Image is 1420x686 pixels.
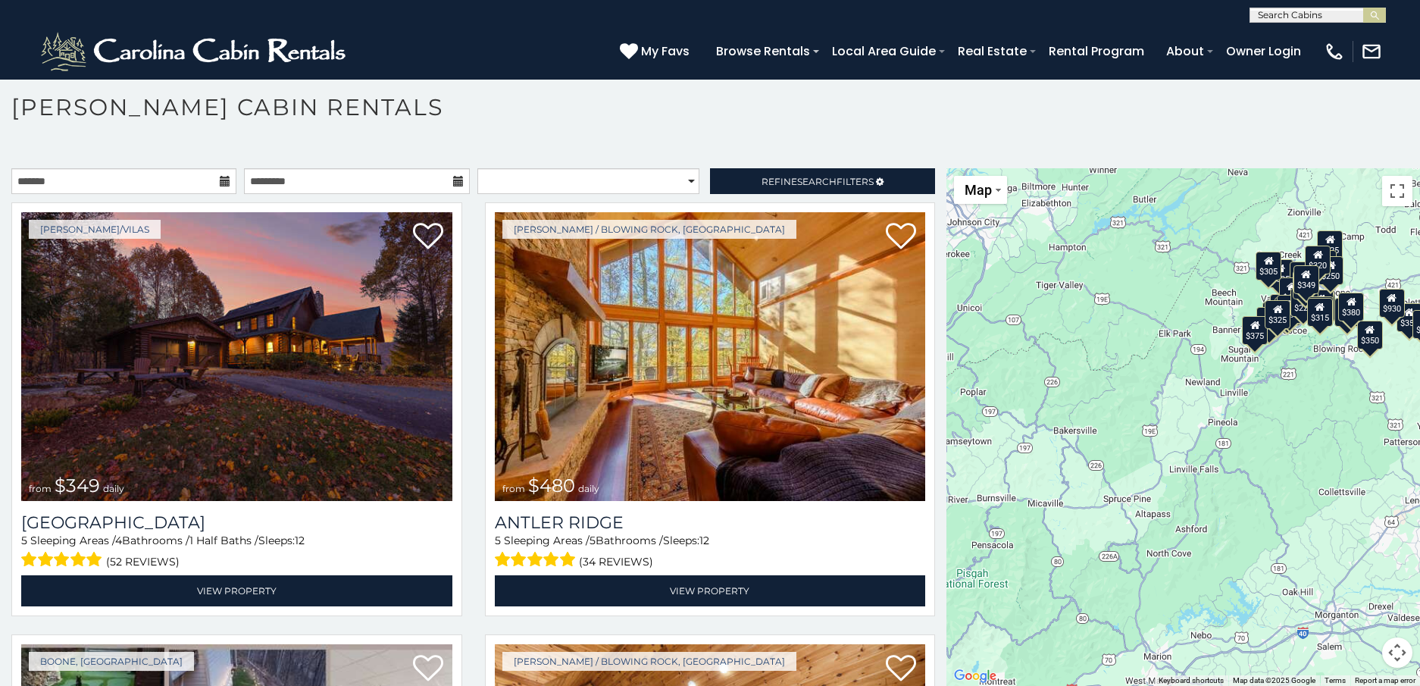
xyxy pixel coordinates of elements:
[1256,251,1281,280] div: $305
[950,666,1000,686] img: Google
[29,220,161,239] a: [PERSON_NAME]/Vilas
[528,475,575,496] span: $480
[1159,675,1224,686] button: Keyboard shortcuts
[699,534,709,547] span: 12
[21,534,27,547] span: 5
[710,168,935,194] a: RefineSearchFilters
[641,42,690,61] span: My Favs
[1308,289,1334,318] div: $395
[1357,320,1383,349] div: $350
[21,533,452,572] div: Sleeping Areas / Bathrooms / Sleeps:
[1305,245,1331,274] div: $320
[1324,41,1345,62] img: phone-regular-white.png
[1041,38,1152,64] a: Rental Program
[38,29,352,74] img: White-1-2.png
[115,534,122,547] span: 4
[1293,265,1318,294] div: $349
[1289,262,1315,290] div: $565
[886,221,916,253] a: Add to favorites
[1317,230,1343,258] div: $525
[578,483,599,494] span: daily
[1306,297,1332,326] div: $315
[495,212,926,501] a: Antler Ridge from $480 daily
[1278,277,1304,306] div: $410
[495,212,926,501] img: Antler Ridge
[620,42,693,61] a: My Favs
[1233,676,1315,684] span: Map data ©2025 Google
[495,534,501,547] span: 5
[1293,270,1318,299] div: $210
[21,512,452,533] a: [GEOGRAPHIC_DATA]
[1307,296,1333,325] div: $480
[1355,676,1415,684] a: Report a map error
[29,652,194,671] a: Boone, [GEOGRAPHIC_DATA]
[1159,38,1212,64] a: About
[1318,256,1343,285] div: $250
[29,483,52,494] span: from
[1265,299,1290,328] div: $325
[502,220,796,239] a: [PERSON_NAME] / Blowing Rock, [GEOGRAPHIC_DATA]
[1277,294,1303,323] div: $395
[579,552,653,572] span: (34 reviews)
[495,575,926,606] a: View Property
[106,552,180,572] span: (52 reviews)
[1325,676,1346,684] a: Terms (opens in new tab)
[708,38,818,64] a: Browse Rentals
[1334,297,1360,326] div: $695
[590,534,596,547] span: 5
[965,182,992,198] span: Map
[21,212,452,501] img: Diamond Creek Lodge
[413,221,443,253] a: Add to favorites
[21,212,452,501] a: Diamond Creek Lodge from $349 daily
[495,533,926,572] div: Sleeping Areas / Bathrooms / Sleeps:
[295,534,305,547] span: 12
[950,38,1034,64] a: Real Estate
[55,475,100,496] span: $349
[1256,307,1282,336] div: $330
[21,575,452,606] a: View Property
[1382,637,1412,668] button: Map camera controls
[797,176,837,187] span: Search
[495,512,926,533] a: Antler Ridge
[1382,176,1412,206] button: Toggle fullscreen view
[1379,288,1405,317] div: $930
[824,38,943,64] a: Local Area Guide
[1218,38,1309,64] a: Owner Login
[502,652,796,671] a: [PERSON_NAME] / Blowing Rock, [GEOGRAPHIC_DATA]
[762,176,874,187] span: Refine Filters
[413,653,443,685] a: Add to favorites
[1361,41,1382,62] img: mail-regular-white.png
[950,666,1000,686] a: Open this area in Google Maps (opens a new window)
[954,176,1007,204] button: Change map style
[103,483,124,494] span: daily
[1338,292,1364,321] div: $380
[1242,316,1268,345] div: $375
[189,534,258,547] span: 1 Half Baths /
[1290,288,1316,317] div: $225
[502,483,525,494] span: from
[21,512,452,533] h3: Diamond Creek Lodge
